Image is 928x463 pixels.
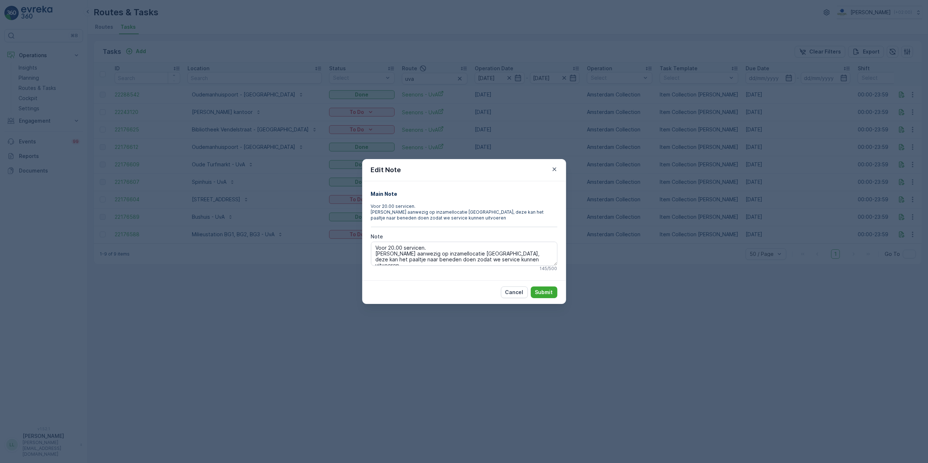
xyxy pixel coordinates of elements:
h4: Main Note [371,190,557,198]
label: Note [371,233,383,240]
p: Cancel [505,289,524,296]
p: Voor 20.00 servicen. [PERSON_NAME] aanwezig op inzamellocatie [GEOGRAPHIC_DATA], deze kan het paa... [371,203,557,221]
p: Submit [535,289,553,296]
p: Edit Note [371,165,401,175]
button: Cancel [501,286,528,298]
p: 145 / 500 [540,266,557,272]
textarea: Voor 20.00 servicen. [PERSON_NAME] aanwezig op inzamellocatie [GEOGRAPHIC_DATA], deze kan het paa... [371,242,557,266]
button: Submit [531,286,557,298]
